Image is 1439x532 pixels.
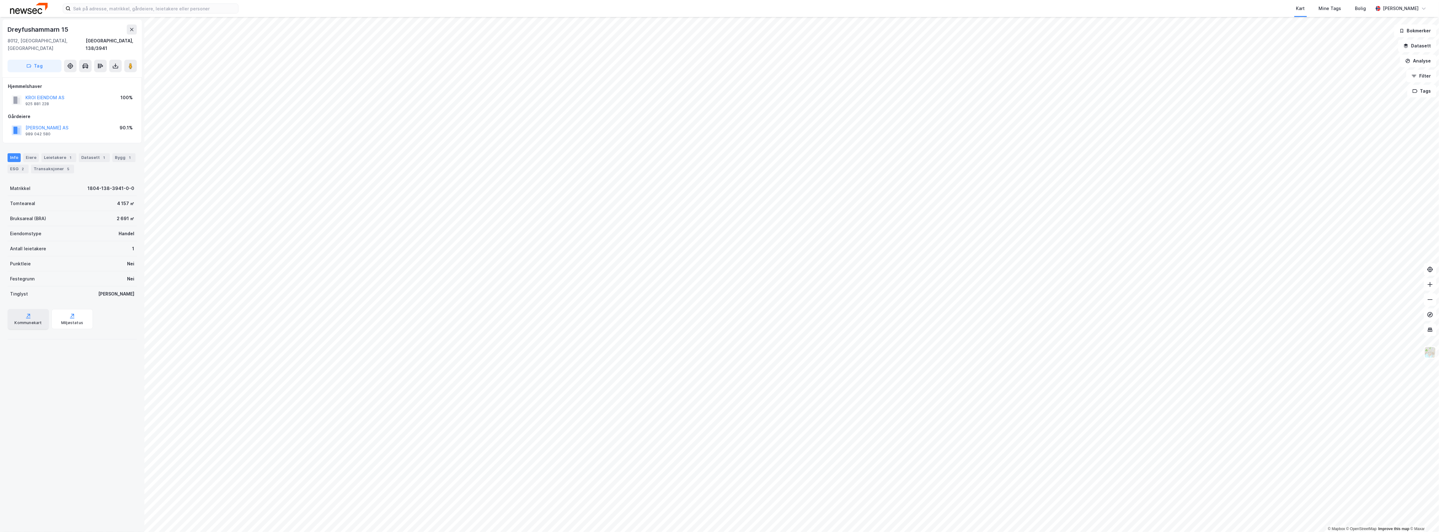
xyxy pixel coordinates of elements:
[1400,55,1436,67] button: Analyse
[1296,5,1305,12] div: Kart
[8,60,62,72] button: Tag
[98,290,134,298] div: [PERSON_NAME]
[20,166,26,172] div: 2
[25,101,49,106] div: 925 881 228
[112,153,136,162] div: Bygg
[1408,502,1439,532] iframe: Chat Widget
[10,275,35,283] div: Festegrunn
[86,37,137,52] div: [GEOGRAPHIC_DATA], 138/3941
[8,165,29,173] div: ESG
[65,166,72,172] div: 5
[10,200,35,207] div: Tomteareal
[127,260,134,268] div: Nei
[10,185,30,192] div: Matrikkel
[10,290,28,298] div: Tinglyst
[71,4,238,13] input: Søk på adresse, matrikkel, gårdeiere, leietakere eller personer
[1398,40,1436,52] button: Datasett
[1346,527,1377,531] a: OpenStreetMap
[1319,5,1341,12] div: Mine Tags
[8,113,136,120] div: Gårdeiere
[8,153,21,162] div: Info
[1424,346,1436,358] img: Z
[23,153,39,162] div: Eiere
[1328,527,1345,531] a: Mapbox
[117,215,134,222] div: 2 691 ㎡
[10,245,46,252] div: Antall leietakere
[25,132,51,137] div: 989 042 580
[132,245,134,252] div: 1
[67,155,74,161] div: 1
[1407,85,1436,97] button: Tags
[41,153,76,162] div: Leietakere
[120,94,133,101] div: 100%
[88,185,134,192] div: 1804-138-3941-0-0
[1383,5,1419,12] div: [PERSON_NAME]
[127,155,133,161] div: 1
[1355,5,1366,12] div: Bolig
[10,230,41,237] div: Eiendomstype
[127,275,134,283] div: Nei
[10,215,46,222] div: Bruksareal (BRA)
[31,165,74,173] div: Transaksjoner
[10,3,48,14] img: newsec-logo.f6e21ccffca1b3a03d2d.png
[120,124,133,132] div: 90.1%
[1394,24,1436,37] button: Bokmerker
[79,153,110,162] div: Datasett
[1378,527,1410,531] a: Improve this map
[1408,502,1439,532] div: Kontrollprogram for chat
[8,24,70,35] div: Dreyfushammarn 15
[14,320,42,325] div: Kommunekart
[119,230,134,237] div: Handel
[1406,70,1436,82] button: Filter
[8,83,136,90] div: Hjemmelshaver
[10,260,31,268] div: Punktleie
[8,37,86,52] div: 8012, [GEOGRAPHIC_DATA], [GEOGRAPHIC_DATA]
[117,200,134,207] div: 4 157 ㎡
[61,320,83,325] div: Miljøstatus
[101,155,107,161] div: 1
